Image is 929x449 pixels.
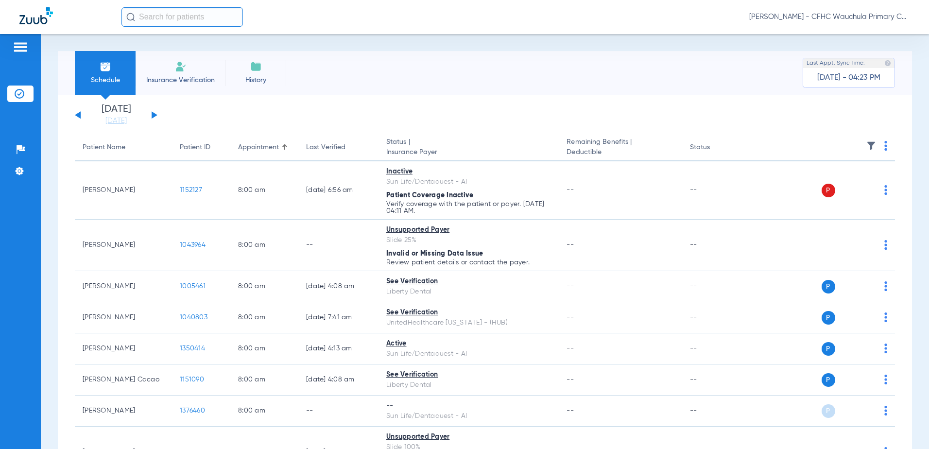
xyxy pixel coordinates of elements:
span: -- [567,187,574,193]
td: [DATE] 4:13 AM [298,333,378,364]
td: -- [298,220,378,271]
td: [DATE] 7:41 AM [298,302,378,333]
td: 8:00 AM [230,271,298,302]
a: [DATE] [87,116,145,126]
div: Active [386,339,551,349]
td: 8:00 AM [230,161,298,220]
div: Slide 25% [386,235,551,245]
div: Unsupported Payer [386,432,551,442]
img: Search Icon [126,13,135,21]
span: History [233,75,279,85]
td: 8:00 AM [230,396,298,427]
span: P [822,280,835,294]
td: [PERSON_NAME] [75,271,172,302]
span: Deductible [567,147,674,157]
td: 8:00 AM [230,220,298,271]
img: group-dot-blue.svg [884,281,887,291]
td: [PERSON_NAME] [75,161,172,220]
span: 1043964 [180,242,206,248]
td: -- [682,364,748,396]
td: [PERSON_NAME] Cacao [75,364,172,396]
div: Patient ID [180,142,223,153]
th: Remaining Benefits | [559,134,682,161]
span: 1151090 [180,376,204,383]
span: -- [567,314,574,321]
span: 1350414 [180,345,205,352]
td: -- [682,302,748,333]
td: 8:00 AM [230,302,298,333]
span: P [822,184,835,197]
iframe: Chat Widget [880,402,929,449]
img: group-dot-blue.svg [884,185,887,195]
span: P [822,342,835,356]
div: Appointment [238,142,279,153]
input: Search for patients [121,7,243,27]
span: [PERSON_NAME] - CFHC Wauchula Primary Care Dental [749,12,910,22]
td: -- [298,396,378,427]
span: P [822,404,835,418]
span: 1152127 [180,187,202,193]
span: -- [567,345,574,352]
div: Liberty Dental [386,380,551,390]
span: [DATE] - 04:23 PM [817,73,880,83]
div: Unsupported Payer [386,225,551,235]
td: [PERSON_NAME] [75,333,172,364]
th: Status | [378,134,559,161]
img: group-dot-blue.svg [884,240,887,250]
span: Insurance Verification [143,75,218,85]
img: hamburger-icon [13,41,28,53]
span: Invalid or Missing Data Issue [386,250,483,257]
th: Status [682,134,748,161]
td: [PERSON_NAME] [75,302,172,333]
td: [PERSON_NAME] [75,396,172,427]
div: See Verification [386,308,551,318]
span: Last Appt. Sync Time: [807,58,865,68]
div: Patient Name [83,142,125,153]
span: -- [567,242,574,248]
div: -- [386,401,551,411]
p: Review patient details or contact the payer. [386,259,551,266]
td: 8:00 AM [230,333,298,364]
div: See Verification [386,276,551,287]
div: Last Verified [306,142,345,153]
li: [DATE] [87,104,145,126]
span: -- [567,283,574,290]
div: Sun Life/Dentaquest - AI [386,411,551,421]
div: Patient ID [180,142,210,153]
img: group-dot-blue.svg [884,141,887,151]
span: P [822,311,835,325]
td: [DATE] 6:56 AM [298,161,378,220]
img: last sync help info [884,60,891,67]
td: -- [682,161,748,220]
div: Patient Name [83,142,164,153]
td: -- [682,271,748,302]
td: -- [682,396,748,427]
td: 8:00 AM [230,364,298,396]
img: group-dot-blue.svg [884,375,887,384]
span: P [822,373,835,387]
img: group-dot-blue.svg [884,344,887,353]
td: [DATE] 4:08 AM [298,271,378,302]
span: 1376460 [180,407,205,414]
span: Schedule [82,75,128,85]
img: Manual Insurance Verification [175,61,187,72]
span: Patient Coverage Inactive [386,192,473,199]
td: [PERSON_NAME] [75,220,172,271]
span: 1040803 [180,314,207,321]
img: filter.svg [866,141,876,151]
p: Verify coverage with the patient or payer. [DATE] 04:11 AM. [386,201,551,214]
div: Last Verified [306,142,371,153]
span: -- [567,376,574,383]
span: Insurance Payer [386,147,551,157]
td: -- [682,220,748,271]
div: Liberty Dental [386,287,551,297]
div: See Verification [386,370,551,380]
div: Inactive [386,167,551,177]
div: Sun Life/Dentaquest - AI [386,349,551,359]
img: Schedule [100,61,111,72]
div: Appointment [238,142,291,153]
img: Zuub Logo [19,7,53,24]
img: History [250,61,262,72]
div: UnitedHealthcare [US_STATE] - (HUB) [386,318,551,328]
td: -- [682,333,748,364]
